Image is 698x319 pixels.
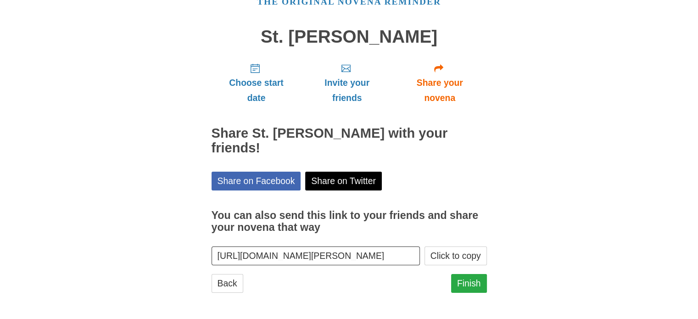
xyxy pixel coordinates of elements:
a: Share your novena [393,56,487,110]
button: Click to copy [424,246,487,265]
a: Invite your friends [301,56,392,110]
a: Share on Twitter [305,172,382,190]
h2: Share St. [PERSON_NAME] with your friends! [212,126,487,156]
span: Choose start date [221,75,292,106]
h3: You can also send this link to your friends and share your novena that way [212,210,487,233]
h1: St. [PERSON_NAME] [212,27,487,47]
a: Finish [451,274,487,293]
span: Invite your friends [310,75,383,106]
a: Back [212,274,243,293]
a: Share on Facebook [212,172,301,190]
a: Choose start date [212,56,302,110]
span: Share your novena [402,75,478,106]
